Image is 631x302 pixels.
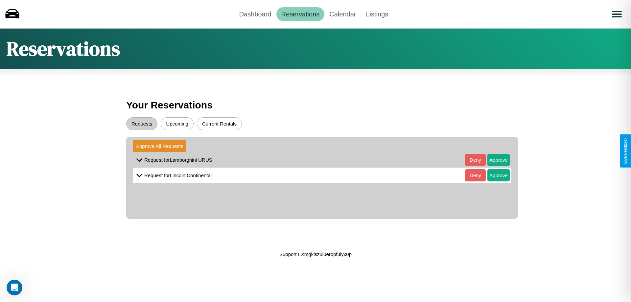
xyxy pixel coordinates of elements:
[608,5,626,23] button: Open menu
[197,117,242,130] button: Current Rentals
[361,7,393,21] a: Listings
[276,7,325,21] a: Reservations
[126,96,505,114] h3: Your Reservations
[234,7,276,21] a: Dashboard
[279,250,352,259] p: Support ID: mgklszul0eropf3lyx0p
[7,35,120,62] h1: Reservations
[144,155,212,164] p: Request for Lamborghini URUS
[465,169,486,181] button: Deny
[487,169,510,181] button: Approve
[324,7,361,21] a: Calendar
[126,117,157,130] button: Requests
[7,280,22,295] iframe: Intercom live chat
[623,138,628,164] div: Give Feedback
[487,154,510,166] button: Approve
[465,154,486,166] button: Deny
[161,117,194,130] button: Upcoming
[133,140,186,152] button: Approve All Requests
[144,171,212,180] p: Request for Lincoln Continental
